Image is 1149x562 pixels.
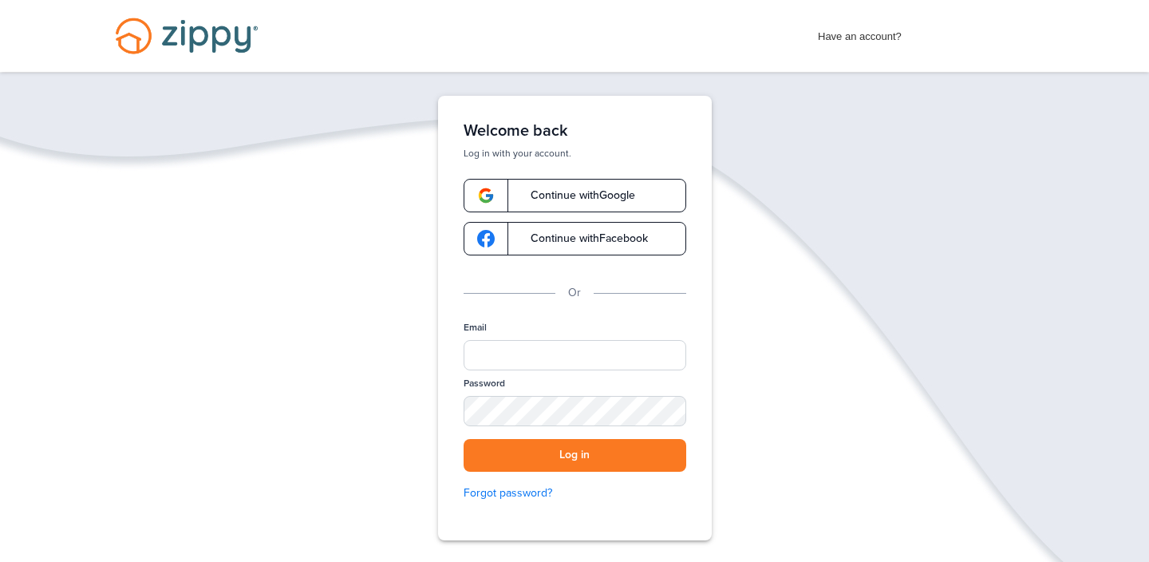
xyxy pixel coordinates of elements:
[464,439,686,472] button: Log in
[515,233,648,244] span: Continue with Facebook
[477,187,495,204] img: google-logo
[464,147,686,160] p: Log in with your account.
[477,230,495,247] img: google-logo
[818,20,902,46] span: Have an account?
[464,396,686,426] input: Password
[464,377,505,390] label: Password
[464,121,686,140] h1: Welcome back
[464,321,487,334] label: Email
[464,485,686,502] a: Forgot password?
[464,340,686,370] input: Email
[515,190,635,201] span: Continue with Google
[464,222,686,255] a: google-logoContinue withFacebook
[568,284,581,302] p: Or
[464,179,686,212] a: google-logoContinue withGoogle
